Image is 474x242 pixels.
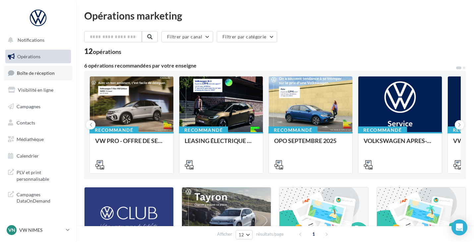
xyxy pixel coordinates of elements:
[17,153,39,159] span: Calendrier
[358,126,407,134] div: Recommandé
[364,137,437,151] div: VOLKSWAGEN APRES-VENTE
[18,37,44,43] span: Notifications
[17,70,55,76] span: Boîte de réception
[179,126,228,134] div: Recommandé
[239,232,244,237] span: 12
[4,149,72,163] a: Calendrier
[217,31,277,42] button: Filtrer par catégorie
[19,227,63,233] p: VW NIMES
[4,132,72,146] a: Médiathèque
[274,137,347,151] div: OPO SEPTEMBRE 2025
[95,137,168,151] div: VW PRO - OFFRE DE SEPTEMBRE 25
[185,137,258,151] div: LEASING ÉLECTRIQUE 2025
[5,224,71,236] a: VN VW NIMES
[17,190,68,204] span: Campagnes DataOnDemand
[84,11,466,21] div: Opérations marketing
[4,33,70,47] button: Notifications
[236,230,253,239] button: 12
[89,126,139,134] div: Recommandé
[4,187,72,207] a: Campagnes DataOnDemand
[4,83,72,97] a: Visibilité en ligne
[217,231,232,237] span: Afficher
[17,168,68,182] span: PLV et print personnalisable
[451,219,467,235] div: Open Intercom Messenger
[308,229,319,239] span: 1
[268,126,318,134] div: Recommandé
[4,116,72,130] a: Contacts
[84,63,455,68] div: 6 opérations recommandées par votre enseigne
[256,231,284,237] span: résultats/page
[8,227,15,233] span: VN
[17,136,44,142] span: Médiathèque
[4,66,72,80] a: Boîte de réception
[84,48,121,55] div: 12
[4,100,72,114] a: Campagnes
[17,103,40,109] span: Campagnes
[18,87,53,93] span: Visibilité en ligne
[4,50,72,64] a: Opérations
[4,165,72,185] a: PLV et print personnalisable
[17,120,35,125] span: Contacts
[161,31,213,42] button: Filtrer par canal
[93,49,121,55] div: opérations
[17,54,40,59] span: Opérations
